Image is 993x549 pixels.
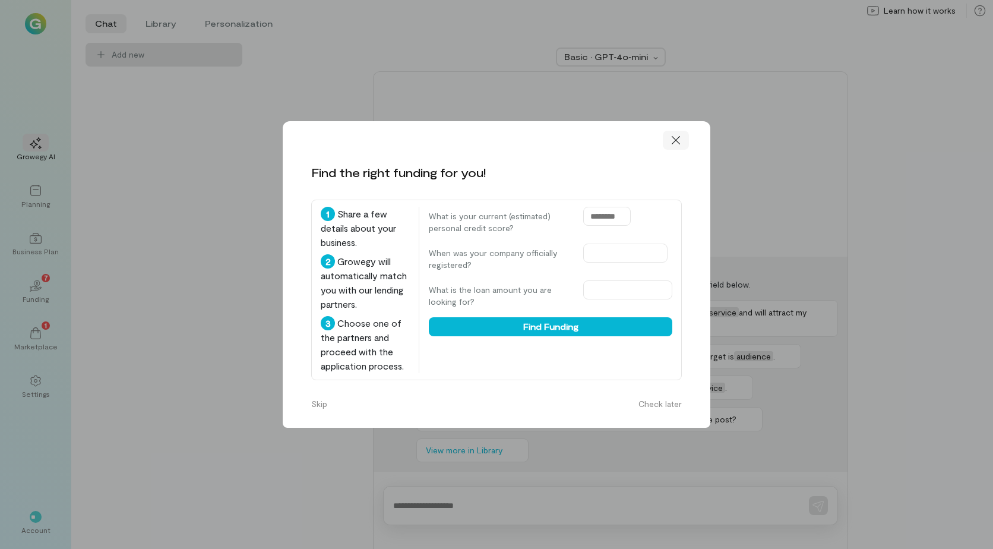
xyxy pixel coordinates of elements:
[321,254,409,311] div: Growegy will automatically match you with our lending partners.
[321,207,335,221] div: 1
[429,317,672,336] button: Find Funding
[321,254,335,269] div: 2
[429,284,571,308] label: What is the loan amount you are looking for?
[429,247,571,271] label: When was your company officially registered?
[631,395,689,414] button: Check later
[321,316,335,330] div: 3
[304,395,334,414] button: Skip
[321,207,409,250] div: Share a few details about your business.
[311,164,486,181] div: Find the right funding for you!
[429,210,571,234] label: What is your current (estimated) personal credit score?
[321,316,409,373] div: Choose one of the partners and proceed with the application process.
